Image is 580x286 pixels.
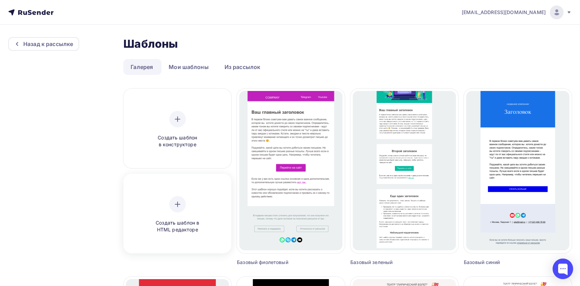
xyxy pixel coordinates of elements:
[161,59,216,75] a: Мои шаблоны
[145,219,210,233] span: Создать шаблон в HTML редакторе
[217,59,268,75] a: Из рассылок
[123,37,178,51] h2: Шаблоны
[23,40,73,48] div: Назад к рассылке
[237,259,318,266] div: Базовый фиолетовый
[123,59,160,75] a: Галерея
[462,9,546,16] span: [EMAIL_ADDRESS][DOMAIN_NAME]
[464,259,545,266] div: Базовый синий
[462,5,572,19] a: [EMAIL_ADDRESS][DOMAIN_NAME]
[145,134,210,148] span: Создать шаблон в конструкторе
[350,259,431,266] div: Базовый зеленый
